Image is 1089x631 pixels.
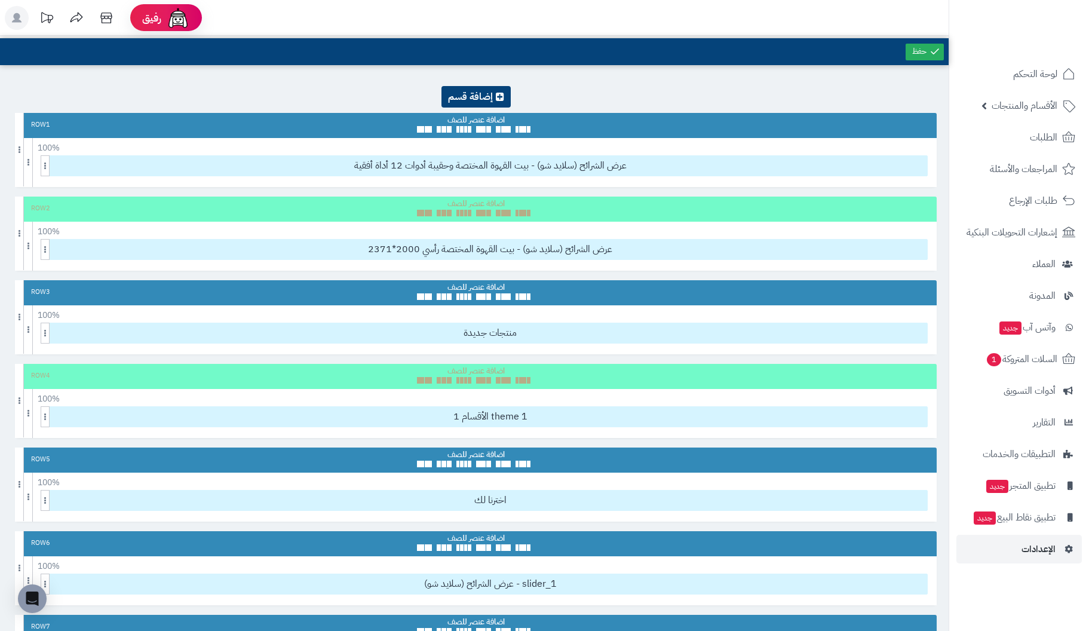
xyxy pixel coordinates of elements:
a: الإعدادات [956,535,1082,563]
span: المراجعات والأسئلة [990,161,1057,177]
span: عرض الشرائح (سلايد شو) - slider_1 [53,574,927,594]
span: جديد [999,321,1021,335]
a: أدوات التسويق [956,376,1082,405]
span: وآتس آب [998,319,1056,336]
a: تحديثات المنصة [32,6,62,33]
a: الطلبات [956,123,1082,152]
span: تطبيق المتجر [985,477,1056,494]
span: تطبيق نقاط البيع [973,509,1056,526]
span: 1 [987,353,1001,366]
span: Top [441,86,511,104]
div: Row 5 [31,455,50,464]
span: الإعدادات [1021,541,1056,558]
span: طلبات الإرجاع [1009,192,1057,209]
div: Row 6 [31,538,50,548]
span: 100 % [36,140,60,156]
a: تطبيق المتجرجديد [956,471,1082,500]
span: 100 % [36,308,60,323]
a: المدونة [956,281,1082,310]
span: الأقسام والمنتجات [992,97,1057,114]
img: ai-face.png [166,6,190,30]
div: Row 4 [31,371,50,381]
div: Row 2 [31,204,50,213]
span: لوحة التحكم [1013,66,1057,82]
span: جديد [986,480,1008,493]
span: 100 % [36,224,60,240]
span: العملاء [1032,256,1056,272]
span: المدونة [1029,287,1056,304]
a: إشعارات التحويلات البنكية [956,218,1082,247]
a: التقارير [956,408,1082,437]
img: logo-2.png [1008,33,1078,59]
a: السلات المتروكة1 [956,345,1082,373]
div: Row 3 [31,287,50,297]
a: العملاء [956,250,1082,278]
div: Open Intercom Messenger [18,584,47,613]
a: وآتس آبجديد [956,313,1082,342]
span: عرض الشرائح (سلايد شو) - بيت القهوة المختصة رأسي 2000*2371 [53,240,927,259]
span: 1 الأقسام theme 1 [53,407,927,427]
span: اخترنا لك [53,491,927,510]
span: رفيق [142,11,161,25]
span: إشعارات التحويلات البنكية [967,224,1057,241]
a: التطبيقات والخدمات [956,440,1082,468]
span: السلات المتروكة [986,351,1057,367]
span: التطبيقات والخدمات [983,446,1056,462]
span: التقارير [1033,414,1056,431]
a: تطبيق نقاط البيعجديد [956,503,1082,532]
span: الطلبات [1030,129,1057,146]
span: عرض الشرائح (سلايد شو) - بيت القهوة المختصة وحقيبة أدوات 12 أداة أفقية [53,156,927,176]
span: أدوات التسويق [1004,382,1056,399]
span: 100 % [36,559,60,574]
span: جديد [974,511,996,525]
a: طلبات الإرجاع [956,186,1082,215]
a: المراجعات والأسئلة [956,155,1082,183]
a: لوحة التحكم [956,60,1082,88]
span: 100 % [36,391,60,407]
span: 100 % [36,475,60,491]
span: منتجات جديدة [53,323,927,343]
div: Row 1 [31,120,50,130]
